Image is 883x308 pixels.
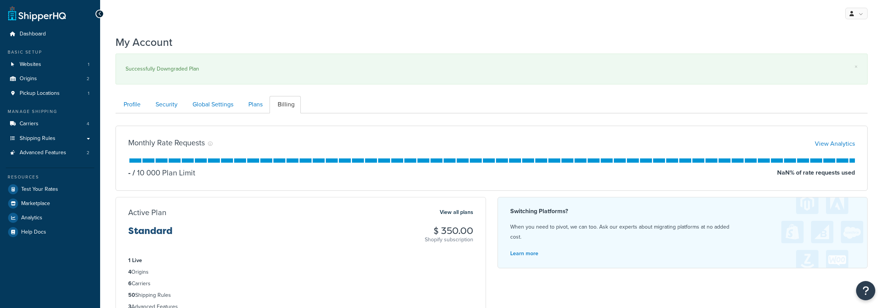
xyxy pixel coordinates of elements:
[20,76,37,82] span: Origins
[6,27,94,41] a: Dashboard
[20,90,60,97] span: Pickup Locations
[6,131,94,146] a: Shipping Rules
[510,249,538,258] a: Learn more
[87,150,89,156] span: 2
[240,96,269,113] a: Plans
[856,281,875,300] button: Open Resource Center
[20,31,46,37] span: Dashboard
[87,76,89,82] span: 2
[6,49,94,56] div: Basic Setup
[6,86,94,101] li: Pickup Locations
[425,236,473,244] p: Shopify subscription
[128,291,135,299] strong: 50
[440,207,473,217] a: View all plans
[184,96,240,113] a: Global Settings
[126,64,858,74] div: Successfully Downgraded Plan
[6,57,94,72] li: Websites
[510,222,855,242] p: When you need to pivot, we can too. Ask our experts about migrating platforms at no added cost.
[128,279,132,288] strong: 6
[855,64,858,70] a: ×
[6,211,94,225] a: Analytics
[20,61,41,68] span: Websites
[88,90,89,97] span: 1
[6,57,94,72] a: Websites 1
[425,226,473,236] h3: $ 350.00
[128,167,131,178] p: -
[132,167,135,178] span: /
[116,96,147,113] a: Profile
[21,186,58,193] span: Test Your Rates
[6,86,94,101] a: Pickup Locations 1
[6,117,94,131] li: Carriers
[6,225,94,239] a: Help Docs
[6,182,94,196] a: Test Your Rates
[20,150,66,156] span: Advanced Features
[6,174,94,180] div: Resources
[131,167,195,178] p: 10 000 Plan Limit
[6,108,94,115] div: Manage Shipping
[128,256,142,264] strong: 1 Live
[21,200,50,207] span: Marketplace
[147,96,184,113] a: Security
[128,291,473,300] li: Shipping Rules
[87,121,89,127] span: 4
[20,121,39,127] span: Carriers
[128,208,166,217] h3: Active Plan
[8,6,66,21] a: ShipperHQ Home
[6,146,94,160] li: Advanced Features
[20,135,55,142] span: Shipping Rules
[777,167,855,178] p: NaN % of rate requests used
[6,72,94,86] li: Origins
[128,279,473,288] li: Carriers
[6,117,94,131] a: Carriers 4
[510,207,855,216] h4: Switching Platforms?
[6,146,94,160] a: Advanced Features 2
[128,268,131,276] strong: 4
[88,61,89,68] span: 1
[128,226,173,242] h3: Standard
[128,268,473,276] li: Origins
[116,35,173,50] h1: My Account
[6,197,94,210] a: Marketplace
[6,72,94,86] a: Origins 2
[21,229,46,236] span: Help Docs
[270,96,301,113] a: Billing
[128,138,205,147] h3: Monthly Rate Requests
[815,139,855,148] a: View Analytics
[21,215,42,221] span: Analytics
